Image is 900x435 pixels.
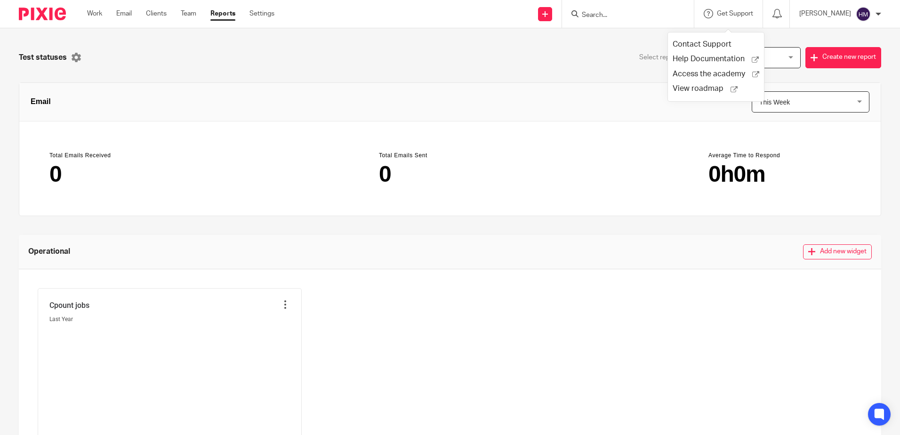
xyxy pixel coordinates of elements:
[116,9,132,18] a: Email
[673,84,759,94] a: View roadmap
[639,53,678,62] span: Select report
[379,152,521,159] header: Total Emails Sent
[19,8,66,20] img: Pixie
[673,54,752,64] span: Help Documentation
[49,316,73,322] span: Last Year
[49,152,192,159] header: Total Emails Received
[31,96,51,107] span: Email
[146,9,167,18] a: Clients
[673,69,752,79] span: Access the academy
[49,163,192,185] main: 0
[805,47,881,68] button: Create new report
[856,7,871,22] img: svg%3E
[87,9,102,18] a: Work
[799,9,851,18] p: [PERSON_NAME]
[210,9,235,18] a: Reports
[249,9,274,18] a: Settings
[19,52,67,63] span: Test statuses
[581,11,666,20] input: Search
[803,244,872,259] button: Add new widget
[673,54,759,64] a: Help Documentation
[708,163,851,185] main: 0h0m
[49,300,89,311] span: Cpount jobs
[708,152,851,159] header: Average Time to Respond
[717,10,753,17] span: Get Support
[759,98,790,106] span: This Week
[673,40,739,48] a: Contact Support
[181,9,196,18] a: Team
[673,69,759,79] a: Access the academy
[28,246,70,257] span: Operational
[673,84,731,94] span: View roadmap
[379,163,521,185] main: 0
